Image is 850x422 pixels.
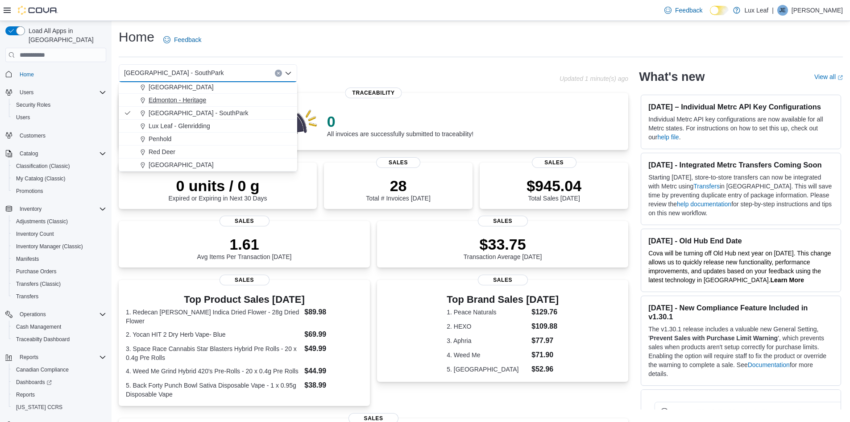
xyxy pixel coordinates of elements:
[12,377,55,388] a: Dashboards
[2,308,110,321] button: Operations
[447,351,528,359] dt: 4. Weed Me
[16,175,66,182] span: My Catalog (Classic)
[12,322,106,332] span: Cash Management
[648,250,831,284] span: Cova will be turning off Old Hub next year on [DATE]. This change allows us to quickly release ne...
[12,279,64,289] a: Transfers (Classic)
[12,216,106,227] span: Adjustments (Classic)
[648,102,833,111] h3: [DATE] – Individual Metrc API Key Configurations
[12,402,106,413] span: Washington CCRS
[9,401,110,414] button: [US_STATE] CCRS
[366,177,430,202] div: Total # Invoices [DATE]
[12,229,106,239] span: Inventory Count
[16,391,35,398] span: Reports
[2,351,110,364] button: Reports
[12,364,72,375] a: Canadian Compliance
[119,3,297,171] div: Choose from the following options
[20,71,34,78] span: Home
[16,148,106,159] span: Catalog
[9,215,110,228] button: Adjustments (Classic)
[560,75,628,82] p: Updated 1 minute(s) ago
[119,120,297,133] button: Lux Leaf - Glenridding
[12,173,69,184] a: My Catalog (Classic)
[9,111,110,124] button: Users
[9,253,110,265] button: Manifests
[9,160,110,172] button: Classification (Classic)
[20,354,38,361] span: Reports
[531,364,559,375] dd: $52.96
[16,379,52,386] span: Dashboards
[12,291,106,302] span: Transfers
[9,290,110,303] button: Transfers
[9,376,110,389] a: Dashboards
[9,240,110,253] button: Inventory Manager (Classic)
[12,322,65,332] a: Cash Management
[12,100,54,110] a: Security Roles
[20,89,33,96] span: Users
[126,294,363,305] h3: Top Product Sales [DATE]
[16,352,42,363] button: Reports
[16,336,70,343] span: Traceabilty Dashboard
[748,361,790,368] a: Documentation
[648,236,833,245] h3: [DATE] - Old Hub End Date
[12,241,87,252] a: Inventory Manager (Classic)
[447,294,559,305] h3: Top Brand Sales [DATE]
[9,321,110,333] button: Cash Management
[16,130,49,141] a: Customers
[745,5,769,16] p: Lux Leaf
[20,311,46,318] span: Operations
[119,133,297,146] button: Penhold
[376,157,421,168] span: Sales
[16,87,106,98] span: Users
[531,307,559,318] dd: $129.76
[304,329,363,340] dd: $69.99
[18,6,58,15] img: Cova
[16,218,68,225] span: Adjustments (Classic)
[9,99,110,111] button: Security Roles
[639,70,705,84] h2: What's new
[648,115,833,142] p: Individual Metrc API key configurations are now available for all Metrc states. For instructions ...
[677,201,731,208] a: help documentation
[12,112,106,123] span: Users
[675,6,702,15] span: Feedback
[119,94,297,107] button: Edmonton - Heritage
[9,333,110,346] button: Traceabilty Dashboard
[149,160,214,169] span: [GEOGRAPHIC_DATA]
[327,113,473,130] p: 0
[9,185,110,197] button: Promotions
[16,309,106,320] span: Operations
[12,377,106,388] span: Dashboards
[12,389,106,400] span: Reports
[149,96,206,104] span: Edmonton - Heritage
[12,161,106,171] span: Classification (Classic)
[2,147,110,160] button: Catalog
[12,334,73,345] a: Traceabilty Dashboard
[531,335,559,346] dd: $77.97
[464,235,542,253] p: $33.75
[447,322,528,331] dt: 2. HEXO
[447,336,528,345] dt: 3. Aphria
[16,268,57,275] span: Purchase Orders
[531,350,559,360] dd: $71.90
[12,266,60,277] a: Purchase Orders
[119,159,297,171] button: [GEOGRAPHIC_DATA]
[12,186,47,196] a: Promotions
[16,69,37,80] a: Home
[149,134,171,143] span: Penhold
[197,235,292,253] p: 1.61
[16,101,50,109] span: Security Roles
[9,228,110,240] button: Inventory Count
[16,204,45,214] button: Inventory
[12,100,106,110] span: Security Roles
[149,109,249,117] span: [GEOGRAPHIC_DATA] - SouthPark
[304,307,363,318] dd: $89.98
[464,235,542,260] div: Transaction Average [DATE]
[838,75,843,80] svg: External link
[648,173,833,217] p: Starting [DATE], store-to-store transfers can now be integrated with Metrc using in [GEOGRAPHIC_D...
[650,334,778,342] strong: Prevent Sales with Purchase Limit Warning
[119,107,297,120] button: [GEOGRAPHIC_DATA] - SouthPark
[771,276,804,284] strong: Learn More
[12,291,42,302] a: Transfers
[20,132,46,139] span: Customers
[657,134,679,141] a: help file
[648,160,833,169] h3: [DATE] - Integrated Metrc Transfers Coming Soon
